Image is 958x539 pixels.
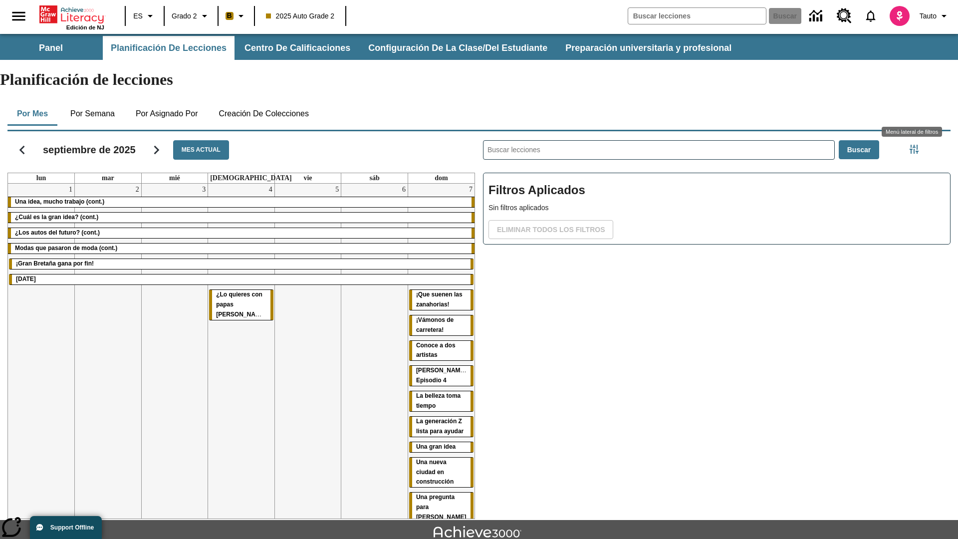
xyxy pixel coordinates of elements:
div: Buscar [475,127,951,519]
a: Centro de recursos, Se abrirá en una pestaña nueva. [831,2,858,29]
div: Una idea, mucho trabajo (cont.) [8,197,475,207]
div: Menú lateral de filtros [882,127,942,137]
button: Boost El color de la clase es anaranjado claro. Cambiar el color de la clase. [222,7,251,25]
span: ¿Cuál es la gran idea? (cont.) [15,214,98,221]
div: Día del Trabajo [9,274,474,284]
h2: septiembre de 2025 [43,144,136,156]
button: Escoja un nuevo avatar [884,3,916,29]
a: Centro de información [803,2,831,30]
span: Una gran idea [416,443,456,450]
a: martes [100,173,116,183]
button: Regresar [9,137,35,163]
button: Panel [1,36,101,60]
input: Buscar campo [628,8,766,24]
div: Una nueva ciudad en construcción [409,458,474,488]
span: Grado 2 [172,11,197,21]
button: Configuración de la clase/del estudiante [360,36,555,60]
a: miércoles [167,173,182,183]
button: Lenguaje: ES, Selecciona un idioma [129,7,161,25]
a: viernes [301,173,314,183]
p: Sin filtros aplicados [488,203,945,213]
td: 5 de septiembre de 2025 [274,184,341,528]
span: Tauto [920,11,937,21]
input: Buscar lecciones [483,141,834,159]
div: ¡Que suenen las zanahorias! [409,290,474,310]
span: ¡Gran Bretaña gana por fin! [16,260,94,267]
span: ¿Los autos del futuro? (cont.) [15,229,100,236]
td: 4 de septiembre de 2025 [208,184,275,528]
div: Una gran idea [409,442,474,452]
button: Creación de colecciones [211,102,317,126]
button: Por semana [62,102,123,126]
div: ¿Cuál es la gran idea? (cont.) [8,213,475,223]
button: Por mes [7,102,57,126]
td: 7 de septiembre de 2025 [408,184,475,528]
button: Menú lateral de filtros [904,139,924,159]
span: ¿Lo quieres con papas fritas? [216,291,270,318]
span: Una pregunta para Joplin [416,494,467,521]
img: avatar image [890,6,910,26]
span: ES [133,11,143,21]
div: La generación Z lista para ayudar [409,417,474,437]
button: Mes actual [173,140,229,160]
div: ¿Lo quieres con papas fritas? [209,290,273,320]
a: 7 de septiembre de 2025 [467,184,475,196]
button: Perfil/Configuración [916,7,954,25]
span: 2025 Auto Grade 2 [266,11,335,21]
span: ¡Que suenen las zanahorias! [416,291,463,308]
div: ¿Los autos del futuro? (cont.) [8,228,475,238]
div: Elena Menope: Episodio 4 [409,366,474,386]
button: Abrir el menú lateral [4,1,33,31]
button: Support Offline [30,516,102,539]
button: Por asignado por [128,102,206,126]
a: Portada [39,4,104,24]
a: 1 de septiembre de 2025 [67,184,74,196]
span: Edición de NJ [66,24,104,30]
span: Conoce a dos artistas [416,342,456,359]
a: 4 de septiembre de 2025 [267,184,274,196]
button: Grado: Grado 2, Elige un grado [168,7,215,25]
div: Una pregunta para Joplin [409,493,474,523]
button: Planificación de lecciones [103,36,235,60]
div: Modas que pasaron de moda (cont.) [8,244,475,254]
a: 2 de septiembre de 2025 [134,184,141,196]
td: 2 de septiembre de 2025 [75,184,142,528]
a: 5 de septiembre de 2025 [333,184,341,196]
div: Conoce a dos artistas [409,341,474,361]
span: La belleza toma tiempo [416,392,461,409]
span: Support Offline [50,524,94,531]
span: B [227,9,232,22]
a: 3 de septiembre de 2025 [200,184,208,196]
a: 6 de septiembre de 2025 [400,184,408,196]
div: ¡Vámonos de carretera! [409,315,474,335]
td: 1 de septiembre de 2025 [8,184,75,528]
button: Preparación universitaria y profesional [557,36,739,60]
span: Elena Menope: Episodio 4 [416,367,469,384]
a: sábado [367,173,381,183]
span: ¡Vámonos de carretera! [416,316,454,333]
td: 6 de septiembre de 2025 [341,184,408,528]
a: jueves [208,173,294,183]
span: Día del Trabajo [16,275,36,282]
div: ¡Gran Bretaña gana por fin! [9,259,474,269]
div: La belleza toma tiempo [409,391,474,411]
span: Una nueva ciudad en construcción [416,459,454,486]
button: Centro de calificaciones [237,36,358,60]
button: Seguir [144,137,169,163]
button: Buscar [839,140,879,160]
div: Filtros Aplicados [483,173,951,245]
div: Portada [39,3,104,30]
td: 3 de septiembre de 2025 [141,184,208,528]
a: domingo [433,173,450,183]
a: lunes [34,173,48,183]
h2: Filtros Aplicados [488,178,945,203]
span: La generación Z lista para ayudar [416,418,464,435]
a: Notificaciones [858,3,884,29]
span: Modas que pasaron de moda (cont.) [15,245,117,252]
span: Una idea, mucho trabajo (cont.) [15,198,104,205]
